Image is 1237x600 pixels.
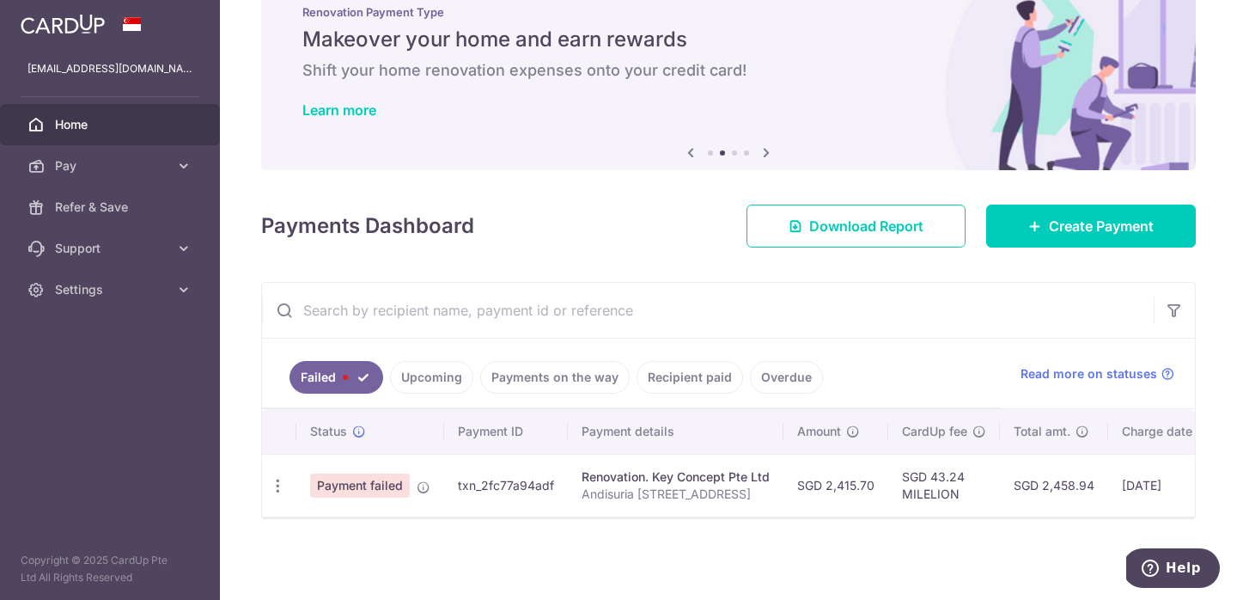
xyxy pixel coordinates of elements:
a: Download Report [746,205,966,248]
td: SGD 43.24 MILELION [888,454,1000,517]
div: Renovation. Key Concept Pte Ltd [582,468,770,486]
span: Support [55,240,168,257]
span: CardUp fee [902,423,967,440]
td: SGD 2,415.70 [783,454,888,517]
p: [EMAIL_ADDRESS][DOMAIN_NAME] [27,60,192,77]
img: CardUp [21,14,105,34]
span: Total amt. [1014,423,1070,440]
a: Payments on the way [480,361,630,394]
span: Settings [55,281,168,298]
iframe: Opens a widget where you can find more information [1126,548,1220,591]
a: Create Payment [986,205,1196,248]
h6: Shift your home renovation expenses onto your credit card! [302,60,1155,81]
p: Andisuria [STREET_ADDRESS] [582,486,770,503]
span: Status [310,423,347,440]
th: Payment details [568,409,783,454]
span: Amount [797,423,841,440]
a: Overdue [750,361,823,394]
span: Home [55,116,168,133]
span: Charge date [1122,423,1192,440]
a: Read more on statuses [1021,365,1174,383]
td: txn_2fc77a94adf [444,454,568,517]
span: Pay [55,157,168,174]
span: Download Report [809,216,923,236]
span: Create Payment [1049,216,1154,236]
a: Upcoming [390,361,473,394]
td: SGD 2,458.94 [1000,454,1108,517]
input: Search by recipient name, payment id or reference [262,283,1154,338]
a: Failed [289,361,383,394]
a: Recipient paid [637,361,743,394]
td: [DATE] [1108,454,1225,517]
span: Payment failed [310,474,410,498]
span: Refer & Save [55,199,168,216]
span: Read more on statuses [1021,365,1157,383]
p: Renovation Payment Type [302,5,1155,19]
h4: Payments Dashboard [261,211,474,242]
th: Payment ID [444,409,568,454]
a: Learn more [302,101,376,119]
h5: Makeover your home and earn rewards [302,26,1155,53]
